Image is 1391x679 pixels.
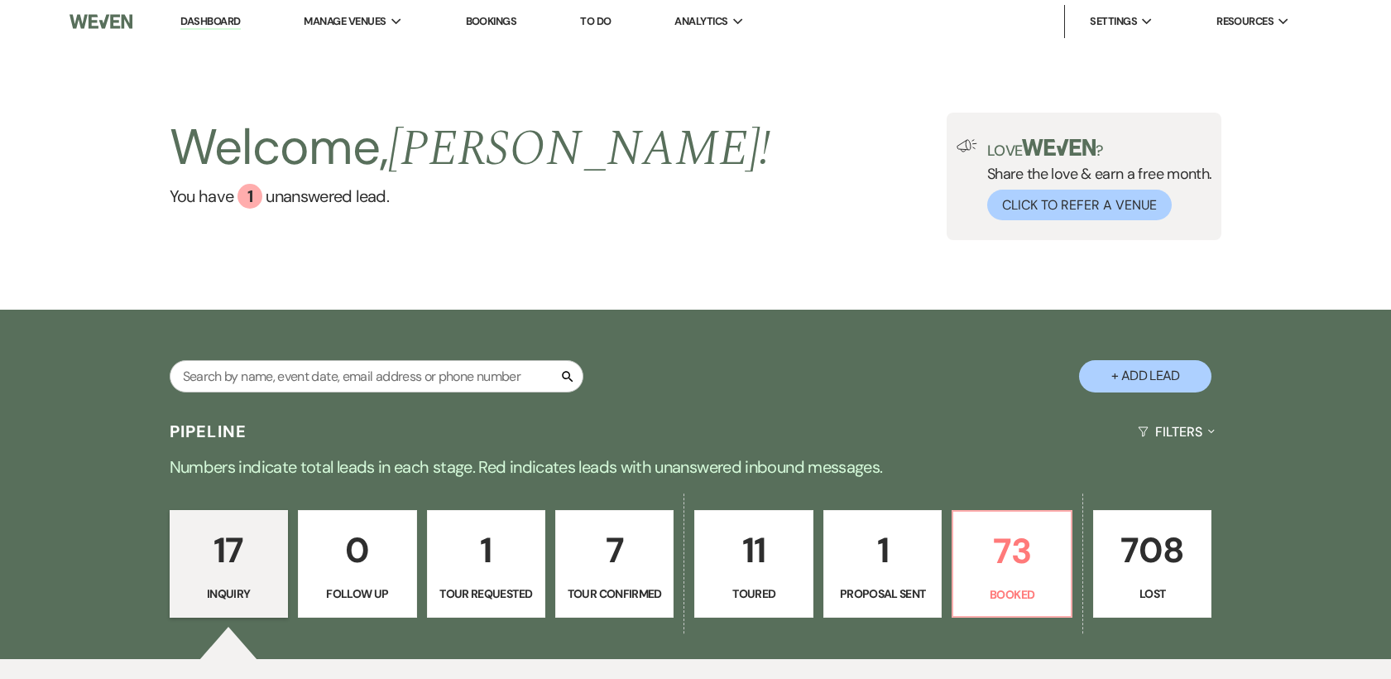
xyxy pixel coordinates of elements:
h3: Pipeline [170,420,247,443]
img: loud-speaker-illustration.svg [957,139,977,152]
p: 17 [180,522,277,578]
p: Proposal Sent [834,585,931,603]
a: 0Follow Up [298,510,416,618]
button: Click to Refer a Venue [987,190,1172,220]
p: Numbers indicate total leads in each stage. Red indicates leads with unanswered inbound messages. [100,454,1292,480]
a: Dashboard [180,14,240,30]
span: Settings [1090,13,1137,30]
img: weven-logo-green.svg [1022,139,1096,156]
a: To Do [580,14,611,28]
a: 1Tour Requested [427,510,545,618]
button: + Add Lead [1079,360,1211,392]
span: Resources [1216,13,1273,30]
p: 0 [309,522,405,578]
h2: Welcome, [170,113,771,184]
p: 708 [1104,522,1201,578]
span: Analytics [674,13,727,30]
p: Lost [1104,585,1201,603]
button: Filters [1131,410,1221,454]
p: Booked [963,585,1060,604]
p: 1 [438,522,535,578]
p: Inquiry [180,585,277,603]
a: You have 1 unanswered lead. [170,184,771,209]
p: Tour Requested [438,585,535,603]
div: 1 [237,184,262,209]
a: 73Booked [952,510,1072,618]
a: Bookings [466,14,517,28]
p: Toured [705,585,802,603]
p: 11 [705,522,802,578]
img: Weven Logo [70,4,132,39]
a: 1Proposal Sent [823,510,942,618]
a: 7Tour Confirmed [555,510,674,618]
p: 73 [963,523,1060,579]
p: Love ? [987,139,1212,158]
a: 708Lost [1093,510,1211,618]
p: 7 [566,522,663,578]
span: [PERSON_NAME] ! [388,111,770,187]
p: Follow Up [309,585,405,603]
a: 11Toured [694,510,813,618]
a: 17Inquiry [170,510,288,618]
div: Share the love & earn a free month. [977,139,1212,220]
input: Search by name, event date, email address or phone number [170,360,583,392]
span: Manage Venues [304,13,386,30]
p: Tour Confirmed [566,585,663,603]
p: 1 [834,522,931,578]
